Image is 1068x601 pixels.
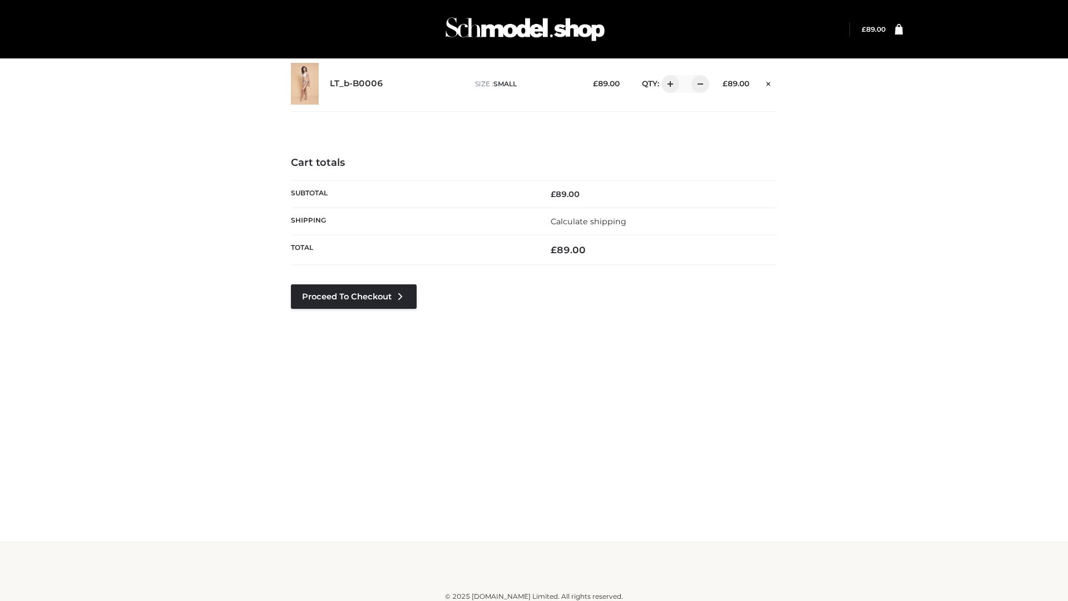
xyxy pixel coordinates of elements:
div: QTY: [631,75,705,93]
bdi: 89.00 [551,189,580,199]
span: £ [551,244,557,255]
th: Subtotal [291,180,534,208]
a: Remove this item [760,75,777,90]
span: £ [593,79,598,88]
h4: Cart totals [291,157,777,169]
img: Schmodel Admin 964 [442,7,609,51]
bdi: 89.00 [593,79,620,88]
a: LT_b-B0006 [330,78,383,89]
bdi: 89.00 [551,244,586,255]
p: size : [475,79,576,89]
bdi: 89.00 [862,25,886,33]
th: Total [291,235,534,265]
a: £89.00 [862,25,886,33]
span: SMALL [493,80,517,88]
span: £ [551,189,556,199]
span: £ [723,79,728,88]
th: Shipping [291,208,534,235]
a: Calculate shipping [551,216,626,226]
a: Proceed to Checkout [291,284,417,309]
span: £ [862,25,866,33]
bdi: 89.00 [723,79,749,88]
